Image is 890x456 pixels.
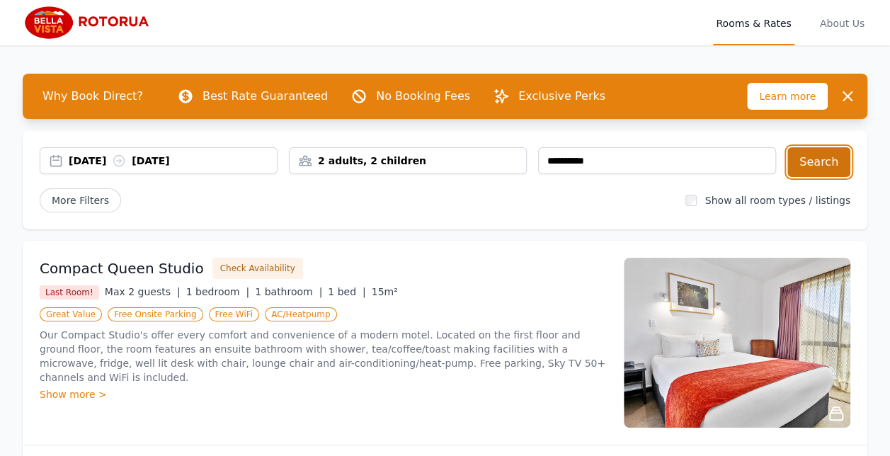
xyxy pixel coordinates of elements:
[290,154,526,168] div: 2 adults, 2 children
[186,286,250,297] span: 1 bedroom |
[265,307,336,321] span: AC/Heatpump
[31,82,154,110] span: Why Book Direct?
[372,286,398,297] span: 15m²
[202,88,328,105] p: Best Rate Guaranteed
[705,195,850,206] label: Show all room types / listings
[23,6,159,40] img: Bella Vista Rotorua
[518,88,605,105] p: Exclusive Perks
[108,307,202,321] span: Free Onsite Parking
[40,258,204,278] h3: Compact Queen Studio
[69,154,277,168] div: [DATE] [DATE]
[40,387,607,401] div: Show more >
[209,307,260,321] span: Free WiFi
[212,258,303,279] button: Check Availability
[747,83,828,110] span: Learn more
[255,286,322,297] span: 1 bathroom |
[40,285,99,300] span: Last Room!
[40,307,102,321] span: Great Value
[376,88,470,105] p: No Booking Fees
[40,328,607,384] p: Our Compact Studio's offer every comfort and convenience of a modern motel. Located on the first ...
[328,286,365,297] span: 1 bed |
[787,147,850,177] button: Search
[40,188,121,212] span: More Filters
[105,286,181,297] span: Max 2 guests |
